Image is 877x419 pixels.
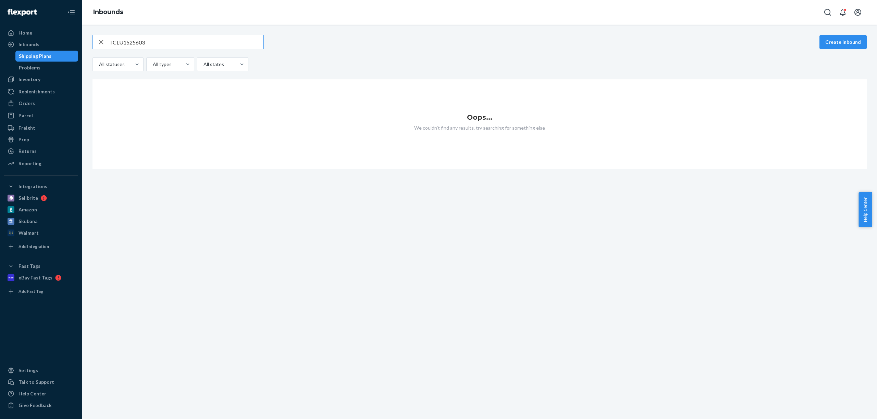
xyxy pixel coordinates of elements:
a: eBay Fast Tags [4,272,78,283]
ol: breadcrumbs [88,2,129,22]
div: Add Integration [18,244,49,249]
button: Open notifications [836,5,850,19]
a: Add Integration [4,241,78,252]
p: We couldn't find any results, try searching for something else [92,125,867,131]
input: All types [152,61,153,68]
button: Give Feedback [4,400,78,411]
a: Freight [4,122,78,133]
button: Help Center [859,192,872,227]
div: Integrations [18,183,47,190]
div: Shipping Plans [19,53,51,60]
div: Returns [18,148,37,155]
div: Give Feedback [18,402,52,409]
div: Prep [18,136,29,143]
a: Home [4,27,78,38]
a: Prep [4,134,78,145]
a: Returns [4,146,78,157]
div: Problems [19,64,40,71]
button: Open Search Box [821,5,835,19]
img: Flexport logo [8,9,37,16]
div: Talk to Support [18,379,54,385]
a: Shipping Plans [15,51,78,62]
a: Inbounds [4,39,78,50]
div: eBay Fast Tags [18,274,52,281]
a: Walmart [4,227,78,238]
a: Skubana [4,216,78,227]
input: Search inbounds by name, destination, msku... [109,35,263,49]
a: Inventory [4,74,78,85]
button: Integrations [4,181,78,192]
button: Create inbound [819,35,867,49]
div: Add Fast Tag [18,288,43,294]
a: Sellbrite [4,193,78,204]
a: Parcel [4,110,78,121]
h1: Oops... [92,114,867,121]
a: Settings [4,365,78,376]
a: Help Center [4,388,78,399]
div: Inventory [18,76,40,83]
div: Inbounds [18,41,39,48]
div: Walmart [18,230,39,236]
button: Fast Tags [4,261,78,272]
div: Settings [18,367,38,374]
a: Add Fast Tag [4,286,78,297]
button: Open account menu [851,5,865,19]
div: Parcel [18,112,33,119]
div: Skubana [18,218,38,225]
a: Orders [4,98,78,109]
input: All statuses [98,61,99,68]
div: Freight [18,125,35,131]
a: Replenishments [4,86,78,97]
div: Orders [18,100,35,107]
a: Talk to Support [4,377,78,388]
a: Reporting [4,158,78,169]
a: Problems [15,62,78,73]
div: Amazon [18,206,37,213]
div: Help Center [18,390,46,397]
div: Reporting [18,160,41,167]
a: Inbounds [93,8,123,16]
div: Replenishments [18,88,55,95]
button: Close Navigation [64,5,78,19]
a: Amazon [4,204,78,215]
div: Fast Tags [18,263,40,270]
div: Sellbrite [18,195,38,201]
div: Home [18,29,32,36]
